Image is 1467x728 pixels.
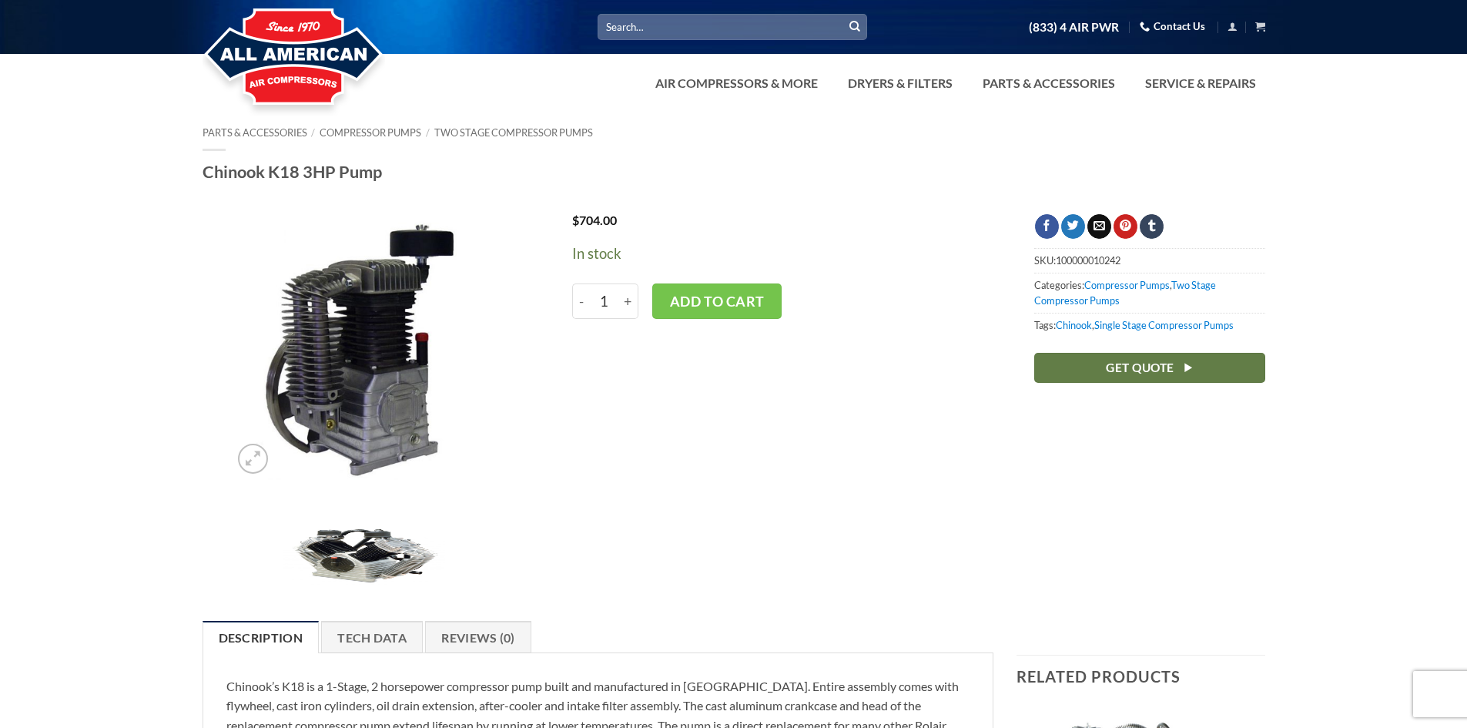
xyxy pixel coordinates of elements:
[1106,358,1174,377] span: Get Quote
[321,621,423,653] a: Tech Data
[839,68,962,99] a: Dryers & Filters
[1035,214,1059,239] a: Share on Facebook
[572,283,591,319] input: Reduce quantity of Chinook K18 3HP Pump
[973,68,1124,99] a: Parts & Accessories
[1094,319,1234,331] a: Single Stage Compressor Pumps
[203,161,1265,183] h1: Chinook K18 3HP Pump
[1228,17,1238,36] a: Login
[1034,248,1265,272] span: SKU:
[618,283,638,319] input: Increase quantity of Chinook K18 3HP Pump
[1017,656,1265,697] h3: Related products
[283,525,445,586] img: Chinook K100 Pump
[1140,214,1164,239] a: Share on Tumblr
[652,283,782,319] button: Add to cart
[1034,353,1265,383] a: Get Quote
[1034,313,1265,337] span: Tags: ,
[425,621,531,653] a: Reviews (0)
[320,126,421,139] a: Compressor Pumps
[1056,254,1120,267] span: 100000010242
[434,126,593,139] a: Two Stage Compressor Pumps
[843,15,866,39] button: Submit
[1087,214,1111,239] a: Email to a Friend
[1061,214,1085,239] a: Share on Twitter
[572,213,579,227] span: $
[230,214,497,481] img: Chinook K18 3HP Pump
[1255,17,1265,36] a: View cart
[1114,214,1137,239] a: Pin on Pinterest
[1029,14,1119,41] a: (833) 4 AIR PWR
[572,213,617,227] bdi: 704.00
[203,621,320,653] a: Description
[646,68,827,99] a: Air Compressors & More
[238,444,268,474] a: Zoom
[203,126,307,139] a: Parts & Accessories
[591,283,619,319] input: Product quantity
[1084,279,1170,291] a: Compressor Pumps
[598,14,867,39] input: Search…
[1056,319,1092,331] a: Chinook
[572,243,988,265] p: In stock
[426,126,430,139] span: /
[1140,15,1205,39] a: Contact Us
[1034,273,1265,313] span: Categories: ,
[1136,68,1265,99] a: Service & Repairs
[311,126,315,139] span: /
[203,127,1265,139] nav: Breadcrumb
